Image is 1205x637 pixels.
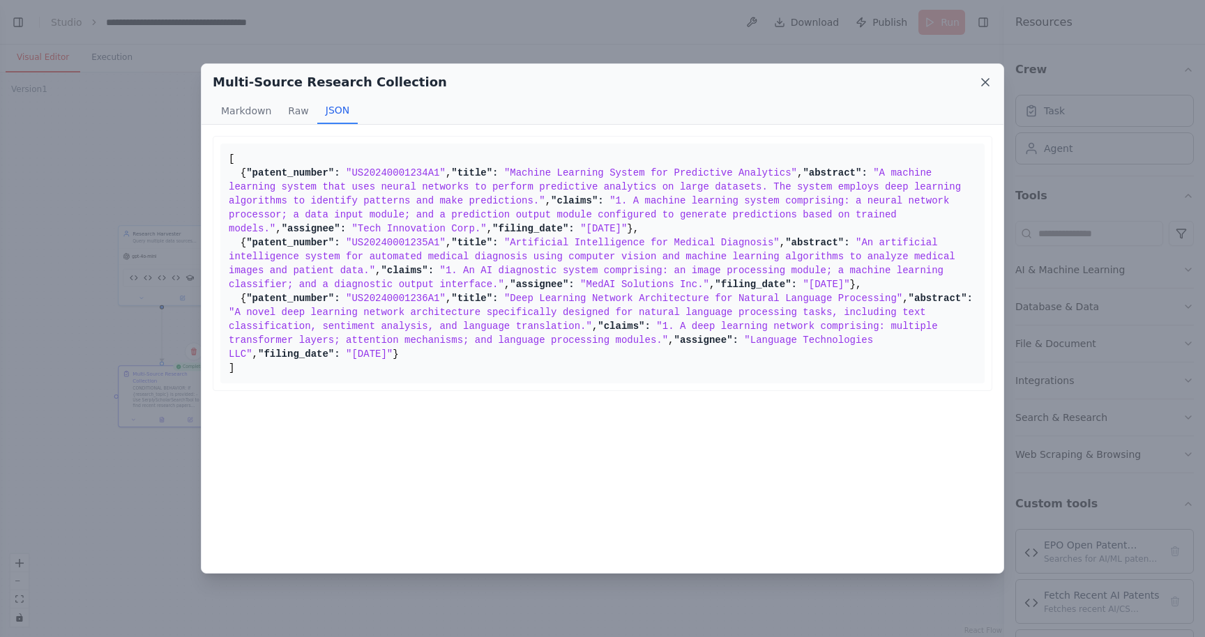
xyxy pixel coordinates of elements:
[580,279,709,290] span: "MedAI Solutions Inc."
[229,237,961,276] span: "An artificial intelligence system for automated medical diagnosis using computer vision and mach...
[715,279,797,290] span: "filing_date":
[510,279,574,290] span: "assignee":
[451,167,498,178] span: "title":
[246,237,340,248] span: "patent_number":
[246,167,340,178] span: "patent_number":
[317,98,358,124] button: JSON
[280,98,317,124] button: Raw
[551,195,604,206] span: "claims":
[504,167,797,178] span: "Machine Learning System for Predictive Analytics"
[785,237,849,248] span: "abstract":
[229,265,949,290] span: "1. An AI diagnostic system comprising: an image processing module; a machine learning classifier...
[351,223,486,234] span: "Tech Innovation Corp."
[346,293,446,304] span: "US20240001236A1"
[451,237,498,248] span: "title":
[346,348,393,360] span: "[DATE]"
[504,293,902,304] span: "Deep Learning Network Architecture for Natural Language Processing"
[674,335,738,346] span: "assignee":
[220,144,985,383] pre: [ { , , , , , }, { , , , , , }, { , , , , , } ]
[504,237,780,248] span: "Artificial Intelligence for Medical Diagnosis"
[451,293,498,304] span: "title":
[346,237,446,248] span: "US20240001235A1"
[492,223,575,234] span: "filing_date":
[598,321,651,332] span: "claims":
[803,279,849,290] span: "[DATE]"
[229,195,955,234] span: "1. A machine learning system comprising: a neural network processor; a data input module; and a ...
[229,307,932,332] span: "A novel deep learning network architecture specifically designed for natural language processing...
[346,167,446,178] span: "US20240001234A1"
[258,348,340,360] span: "filing_date":
[246,293,340,304] span: "patent_number":
[213,72,447,92] h2: Multi-Source Research Collection
[909,293,973,304] span: "abstract":
[213,98,280,124] button: Markdown
[803,167,867,178] span: "abstract":
[580,223,627,234] span: "[DATE]"
[282,223,346,234] span: "assignee":
[381,265,434,276] span: "claims":
[229,167,967,206] span: "A machine learning system that uses neural networks to perform predictive analytics on large dat...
